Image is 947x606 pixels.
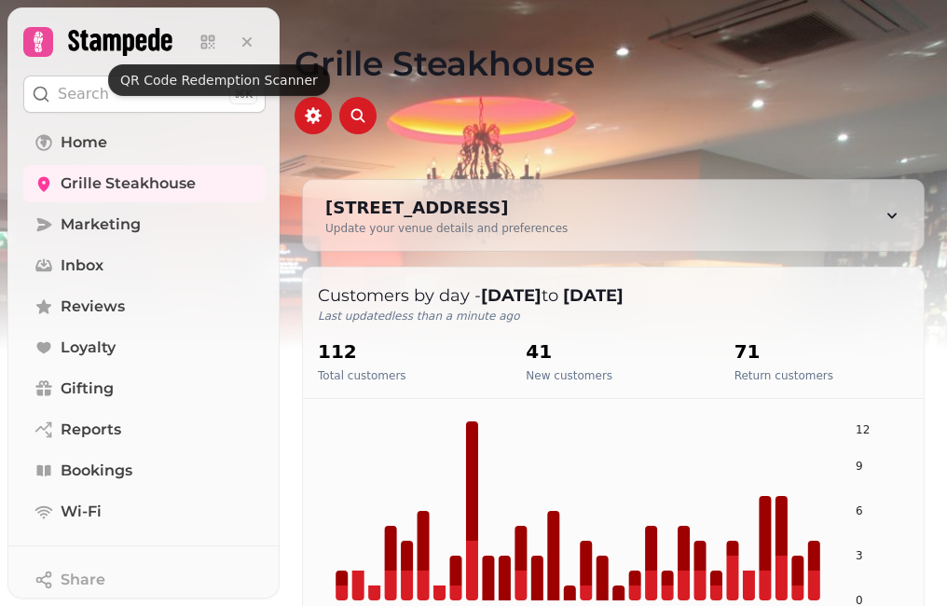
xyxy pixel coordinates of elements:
[23,124,266,161] a: Home
[734,338,833,365] h2: 71
[856,460,863,473] tspan: 9
[61,501,102,523] span: Wi-Fi
[23,288,266,325] a: Reviews
[23,370,266,407] a: Gifting
[856,549,863,562] tspan: 3
[526,368,612,383] p: New customers
[856,504,863,517] tspan: 6
[325,195,568,221] div: [STREET_ADDRESS]
[563,285,624,306] strong: [DATE]
[23,329,266,366] a: Loyalty
[526,338,612,365] h2: 41
[61,337,116,359] span: Loyalty
[23,76,266,113] button: Search⌘K
[61,460,132,482] span: Bookings
[108,64,330,96] div: QR Code Redemption Scanner
[61,172,196,195] span: Grille Steakhouse
[318,282,909,309] p: Customers by day - to
[325,221,568,236] div: Update your venue details and preferences
[23,206,266,243] a: Marketing
[61,569,105,591] span: Share
[61,378,114,400] span: Gifting
[23,561,266,599] button: Share
[23,411,266,448] a: Reports
[58,83,109,105] p: Search
[61,255,103,277] span: Inbox
[61,213,141,236] span: Marketing
[23,493,266,530] a: Wi-Fi
[61,296,125,318] span: Reviews
[61,131,107,154] span: Home
[23,247,266,284] a: Inbox
[481,285,542,306] strong: [DATE]
[61,419,121,441] span: Reports
[23,165,266,202] a: Grille Steakhouse
[856,423,870,436] tspan: 12
[318,338,406,365] h2: 112
[318,368,406,383] p: Total customers
[318,309,909,324] p: Last updated less than a minute ago
[734,368,833,383] p: Return customers
[23,452,266,489] a: Bookings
